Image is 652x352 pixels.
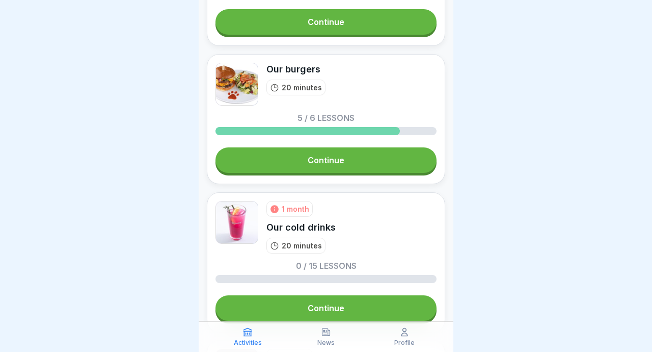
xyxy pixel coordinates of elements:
a: Continue [215,147,437,173]
font: Profile [394,339,415,346]
a: Continue [215,295,437,321]
font: 1 month [282,205,309,213]
img: dqougkkopz82o0ywp7u5488v.png [215,63,258,106]
a: Continue [215,9,437,35]
font: Our cold drinks [266,222,336,233]
img: o65mqm5zu8kk6iyyifda1ab1.png [215,201,258,244]
font: News [317,339,335,346]
font: Continue [308,303,344,313]
font: 20 minutes [282,83,322,92]
font: 5 / 6 lessons [297,113,355,123]
font: Our burgers [266,64,320,74]
font: Continue [308,17,344,27]
font: 0 / 15 lessons [296,261,357,271]
font: 20 minutes [282,241,322,250]
font: Activities [234,339,262,346]
font: Continue [308,155,344,165]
